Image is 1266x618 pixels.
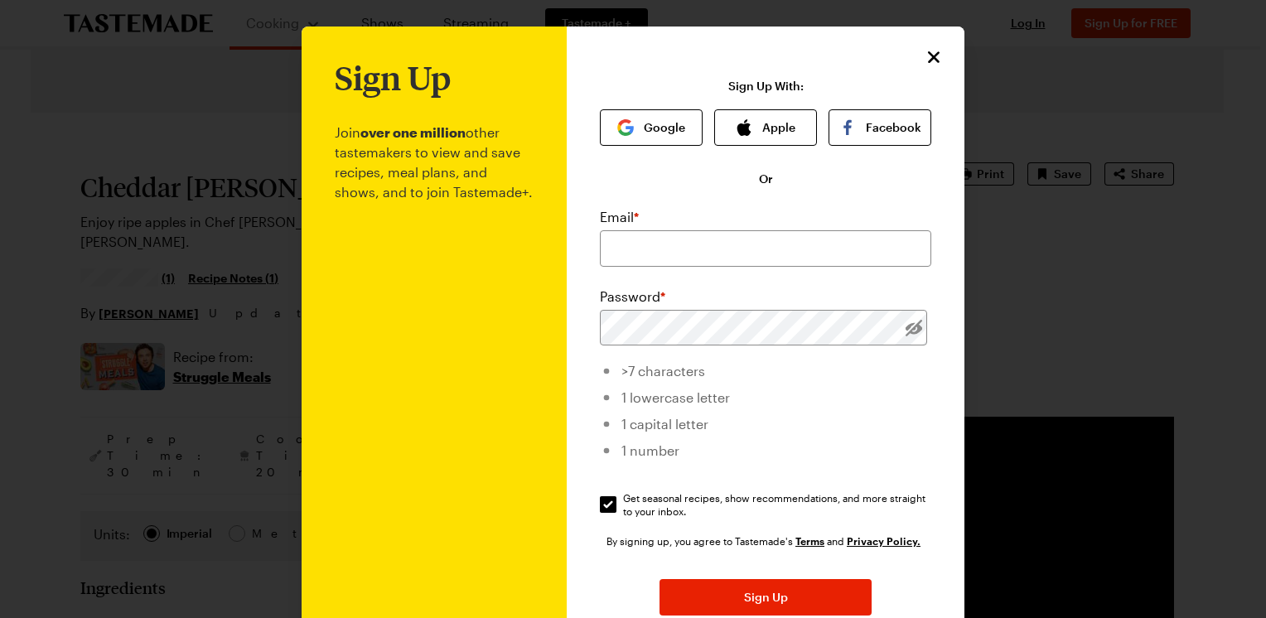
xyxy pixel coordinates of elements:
[600,109,703,146] button: Google
[847,534,921,548] a: Tastemade Privacy Policy
[621,389,730,405] span: 1 lowercase letter
[714,109,817,146] button: Apple
[335,60,451,96] h1: Sign Up
[600,287,665,307] label: Password
[623,491,933,518] span: Get seasonal recipes, show recommendations, and more straight to your inbox.
[795,534,824,548] a: Tastemade Terms of Service
[759,171,773,187] span: Or
[600,207,639,227] label: Email
[728,80,804,93] p: Sign Up With:
[621,363,705,379] span: >7 characters
[621,416,708,432] span: 1 capital letter
[621,442,679,458] span: 1 number
[606,533,925,549] div: By signing up, you agree to Tastemade's and
[744,589,788,606] span: Sign Up
[360,124,466,140] b: over one million
[600,496,616,513] input: Get seasonal recipes, show recommendations, and more straight to your inbox.
[660,579,872,616] button: Sign Up
[923,46,945,68] button: Close
[829,109,931,146] button: Facebook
